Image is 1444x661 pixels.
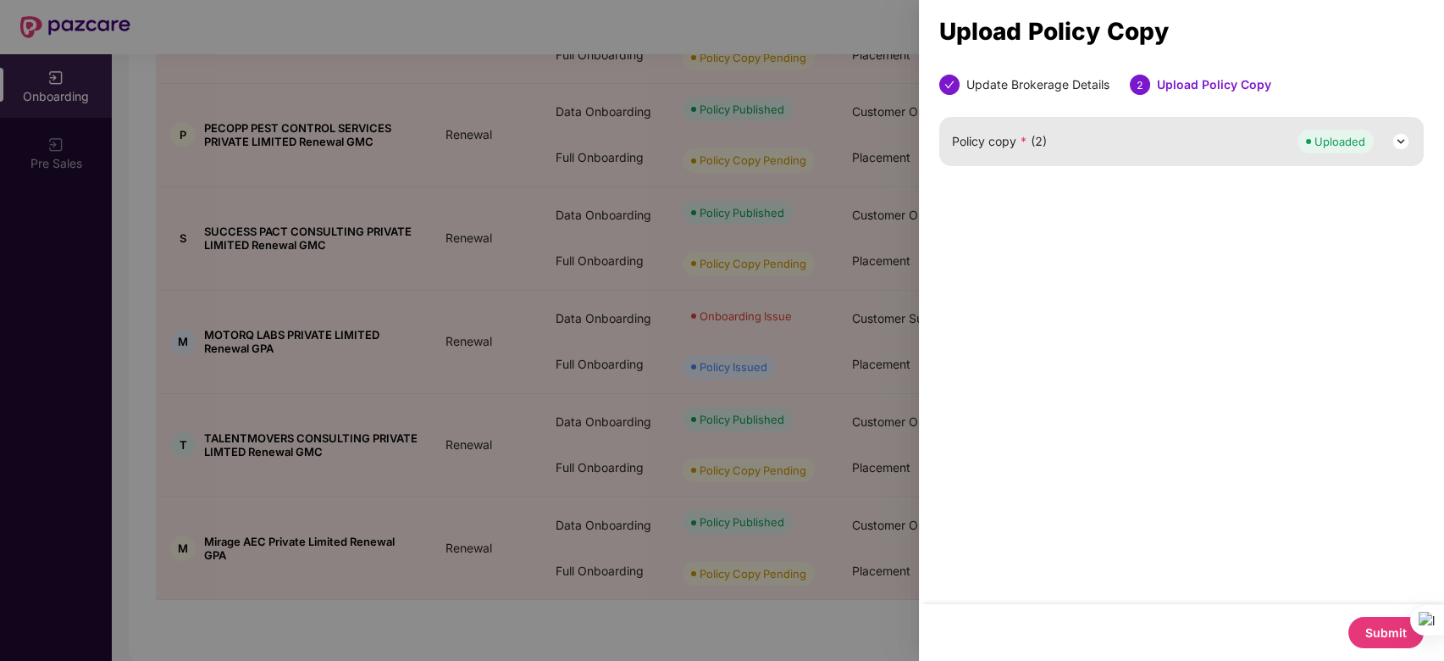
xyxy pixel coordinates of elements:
[1137,79,1143,92] span: 2
[966,75,1109,95] div: Update Brokerage Details
[1157,75,1271,95] div: Upload Policy Copy
[1391,131,1411,152] img: svg+xml;base64,PHN2ZyB3aWR0aD0iMjQiIGhlaWdodD0iMjQiIHZpZXdCb3g9IjAgMCAyNCAyNCIgZmlsbD0ibm9uZSIgeG...
[944,80,954,90] span: check
[1348,617,1424,648] button: Submit
[952,132,1047,151] span: Policy copy (2)
[939,22,1424,41] div: Upload Policy Copy
[1314,133,1365,150] div: Uploaded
